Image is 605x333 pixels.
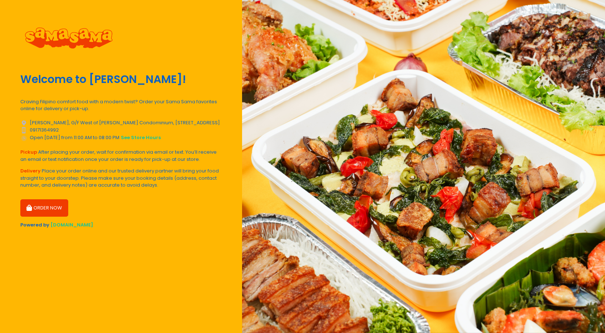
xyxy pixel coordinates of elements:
div: Place your order online and our trusted delivery partner will bring your food straight to your do... [20,167,222,189]
img: Sama-Sama Restaurant [20,11,117,65]
div: 09171364992 [20,126,222,134]
b: Delivery [20,167,41,174]
b: Pickup [20,149,37,155]
a: [DOMAIN_NAME] [50,221,93,228]
div: Craving Filipino comfort food with a modern twist? Order your Sama Sama favorites online for deli... [20,98,222,112]
div: Open [DATE] from 11:00 AM to 08:00 PM [20,134,222,142]
div: [PERSON_NAME], G/F West of [PERSON_NAME] Condominium, [STREET_ADDRESS] [20,119,222,126]
div: After placing your order, wait for confirmation via email or text. You’ll receive an email or tex... [20,149,222,163]
div: Welcome to [PERSON_NAME]! [20,65,222,93]
button: see store hours [120,134,161,142]
button: ORDER NOW [20,199,68,217]
div: Powered by [20,221,222,229]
